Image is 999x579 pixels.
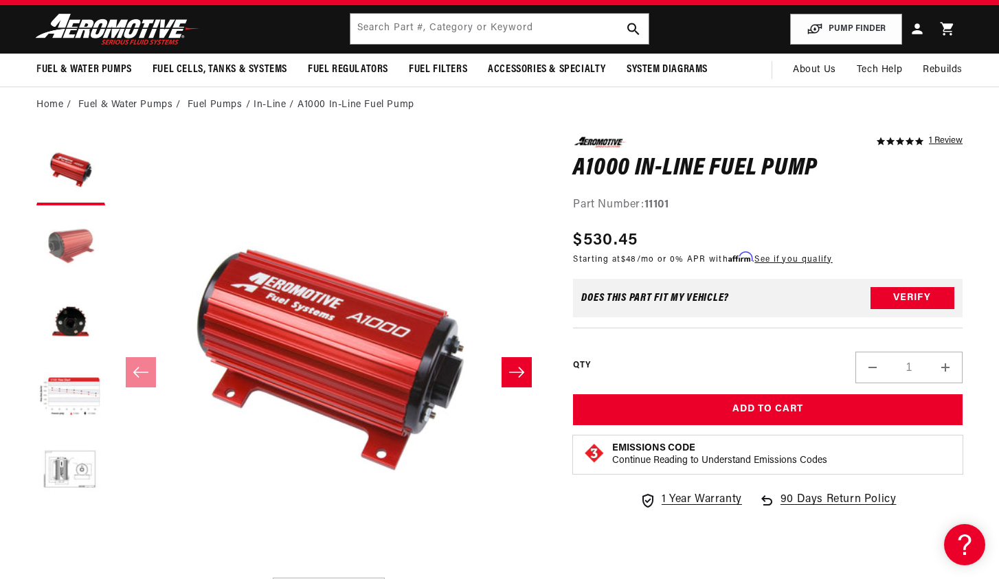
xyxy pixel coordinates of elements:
[573,394,963,425] button: Add to Cart
[759,491,897,523] a: 90 Days Return Policy
[36,363,105,432] button: Load image 4 in gallery view
[857,63,902,78] span: Tech Help
[26,54,142,86] summary: Fuel & Water Pumps
[298,54,399,86] summary: Fuel Regulators
[350,14,649,44] input: Search by Part Number, Category or Keyword
[923,63,963,78] span: Rebuilds
[78,98,173,113] a: Fuel & Water Pumps
[790,14,902,45] button: PUMP FINDER
[573,360,590,372] label: QTY
[32,13,203,45] img: Aeromotive
[573,158,963,180] h1: A1000 In-Line Fuel Pump
[754,256,832,264] a: See if you qualify - Learn more about Affirm Financing (opens in modal)
[728,252,752,262] span: Affirm
[298,98,414,113] li: A1000 In-Line Fuel Pump
[912,54,973,87] summary: Rebuilds
[36,137,105,205] button: Load image 1 in gallery view
[621,256,637,264] span: $48
[478,54,616,86] summary: Accessories & Specialty
[783,54,846,87] a: About Us
[871,287,954,309] button: Verify
[36,63,132,77] span: Fuel & Water Pumps
[36,439,105,508] button: Load image 5 in gallery view
[612,455,827,467] p: Continue Reading to Understand Emissions Codes
[409,63,467,77] span: Fuel Filters
[399,54,478,86] summary: Fuel Filters
[126,357,156,387] button: Slide left
[573,253,832,266] p: Starting at /mo or 0% APR with .
[583,442,605,464] img: Emissions code
[188,98,243,113] a: Fuel Pumps
[618,14,649,44] button: search button
[640,491,742,509] a: 1 Year Warranty
[929,137,963,146] a: 1 reviews
[502,357,532,387] button: Slide right
[488,63,606,77] span: Accessories & Specialty
[254,98,298,113] li: In-Line
[793,65,836,75] span: About Us
[616,54,718,86] summary: System Diagrams
[308,63,388,77] span: Fuel Regulators
[581,293,729,304] div: Does This part fit My vehicle?
[627,63,708,77] span: System Diagrams
[662,491,742,509] span: 1 Year Warranty
[644,199,669,210] strong: 11101
[142,54,298,86] summary: Fuel Cells, Tanks & Systems
[36,288,105,356] button: Load image 3 in gallery view
[612,443,695,453] strong: Emissions Code
[153,63,287,77] span: Fuel Cells, Tanks & Systems
[846,54,912,87] summary: Tech Help
[781,491,897,523] span: 90 Days Return Policy
[573,228,638,253] span: $530.45
[573,196,963,214] div: Part Number:
[36,98,963,113] nav: breadcrumbs
[612,442,827,467] button: Emissions CodeContinue Reading to Understand Emissions Codes
[36,212,105,281] button: Load image 2 in gallery view
[36,98,63,113] a: Home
